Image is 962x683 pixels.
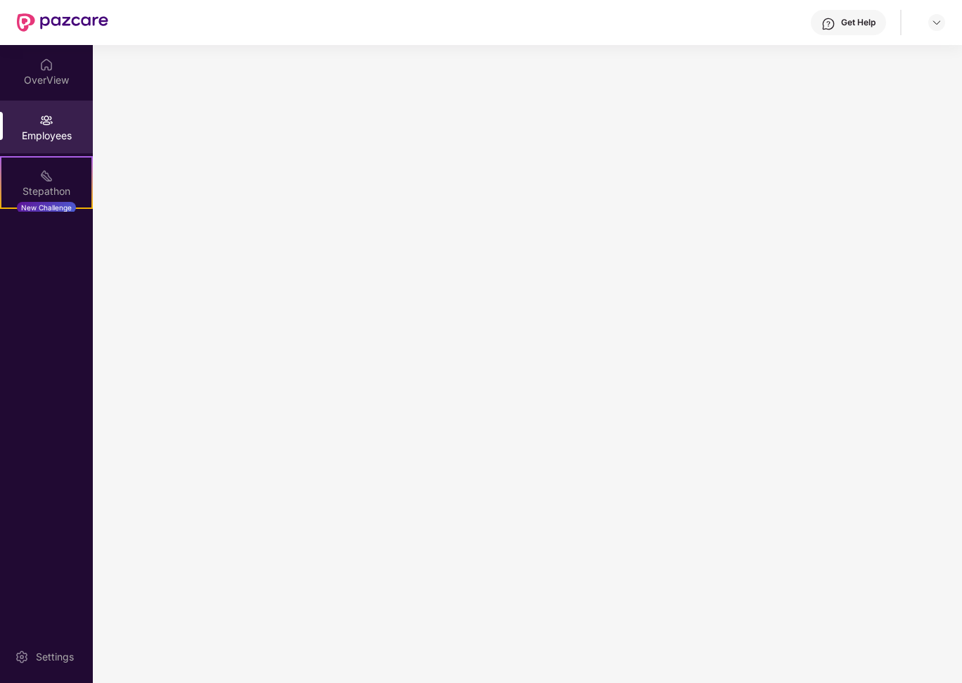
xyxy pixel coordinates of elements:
img: svg+xml;base64,PHN2ZyBpZD0iU2V0dGluZy0yMHgyMCIgeG1sbnM9Imh0dHA6Ly93d3cudzMub3JnLzIwMDAvc3ZnIiB3aW... [15,650,29,664]
img: New Pazcare Logo [17,13,108,32]
img: svg+xml;base64,PHN2ZyBpZD0iSGVscC0zMngzMiIgeG1sbnM9Imh0dHA6Ly93d3cudzMub3JnLzIwMDAvc3ZnIiB3aWR0aD... [821,17,835,31]
img: svg+xml;base64,PHN2ZyB4bWxucz0iaHR0cDovL3d3dy53My5vcmcvMjAwMC9zdmciIHdpZHRoPSIyMSIgaGVpZ2h0PSIyMC... [39,169,53,183]
div: Stepathon [1,184,91,198]
div: Settings [32,650,78,664]
img: svg+xml;base64,PHN2ZyBpZD0iRHJvcGRvd24tMzJ4MzIiIHhtbG5zPSJodHRwOi8vd3d3LnczLm9yZy8yMDAwL3N2ZyIgd2... [931,17,942,28]
img: svg+xml;base64,PHN2ZyBpZD0iSG9tZSIgeG1sbnM9Imh0dHA6Ly93d3cudzMub3JnLzIwMDAvc3ZnIiB3aWR0aD0iMjAiIG... [39,58,53,72]
img: svg+xml;base64,PHN2ZyBpZD0iRW1wbG95ZWVzIiB4bWxucz0iaHR0cDovL3d3dy53My5vcmcvMjAwMC9zdmciIHdpZHRoPS... [39,113,53,127]
div: New Challenge [17,202,76,213]
div: Get Help [841,17,876,28]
